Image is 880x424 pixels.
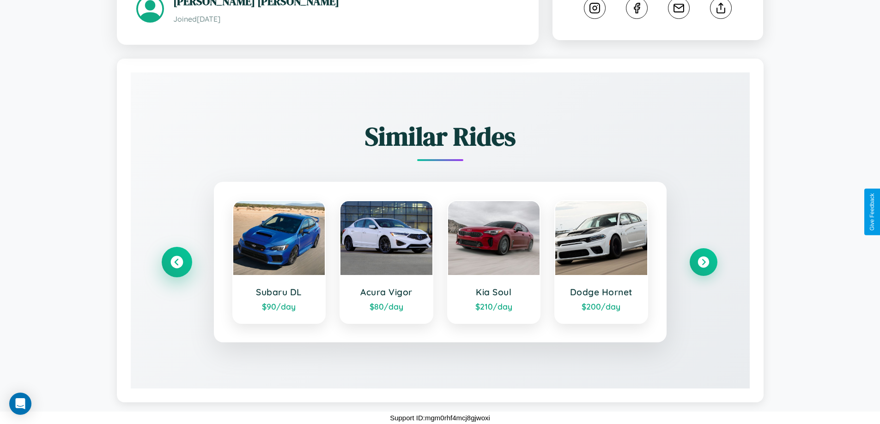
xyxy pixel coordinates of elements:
[390,412,490,424] p: Support ID: mgm0rhf4mcj8gjwoxi
[163,119,717,154] h2: Similar Rides
[457,287,531,298] h3: Kia Soul
[9,393,31,415] div: Open Intercom Messenger
[457,301,531,311] div: $ 210 /day
[243,301,316,311] div: $ 90 /day
[869,193,875,231] div: Give Feedback
[350,287,423,298] h3: Acura Vigor
[554,200,648,324] a: Dodge Hornet$200/day
[564,287,638,298] h3: Dodge Hornet
[173,12,519,26] p: Joined [DATE]
[350,301,423,311] div: $ 80 /day
[340,200,433,324] a: Acura Vigor$80/day
[243,287,316,298] h3: Subaru DL
[232,200,326,324] a: Subaru DL$90/day
[447,200,541,324] a: Kia Soul$210/day
[564,301,638,311] div: $ 200 /day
